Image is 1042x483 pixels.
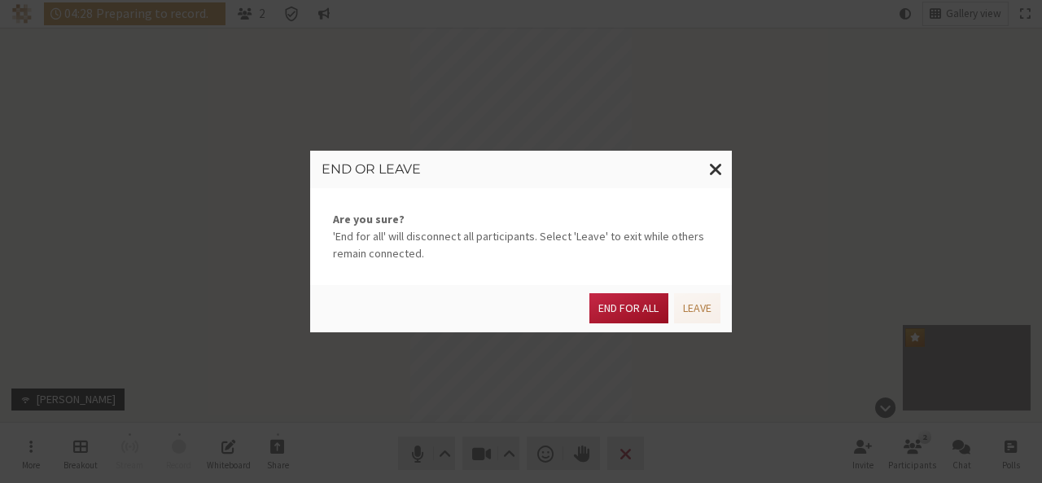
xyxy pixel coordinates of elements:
button: End for all [589,293,668,323]
button: Close modal [700,151,732,188]
strong: Are you sure? [333,211,709,228]
div: 'End for all' will disconnect all participants. Select 'Leave' to exit while others remain connec... [310,188,732,285]
button: Leave [674,293,720,323]
h3: End or leave [322,162,720,177]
